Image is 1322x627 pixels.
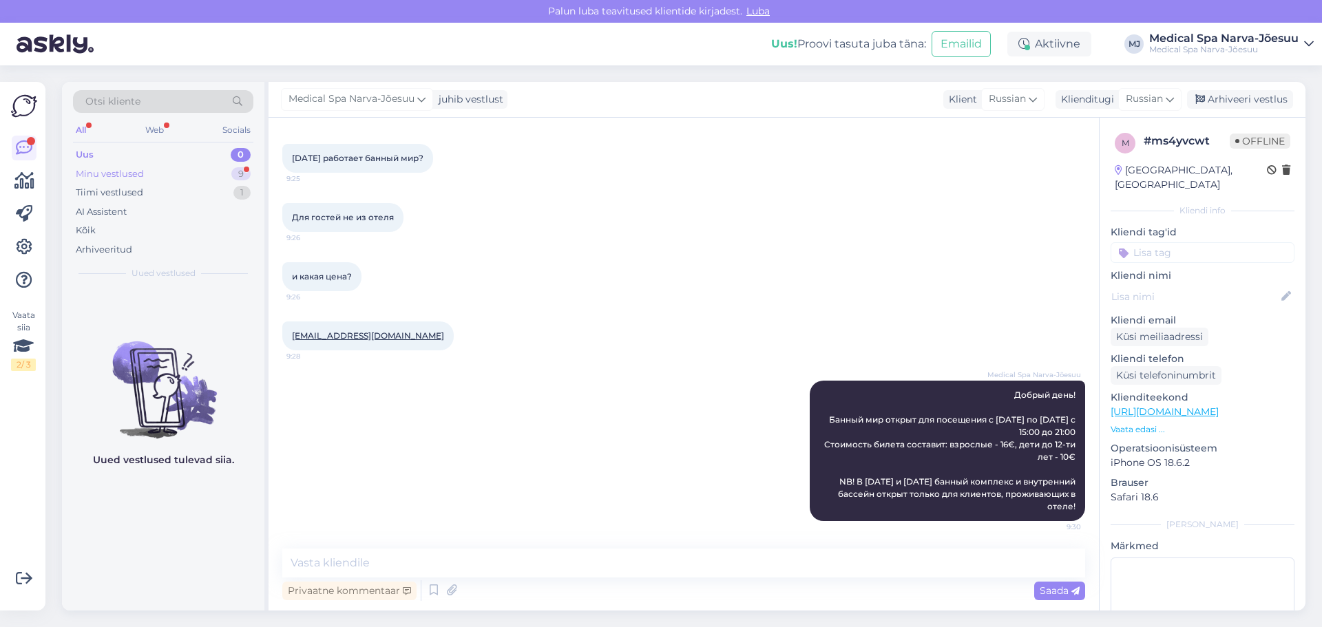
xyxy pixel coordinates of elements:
p: Märkmed [1111,539,1294,553]
span: Saada [1040,584,1080,597]
div: MJ [1124,34,1144,54]
div: Proovi tasuta juba täna: [771,36,926,52]
div: Socials [220,121,253,139]
a: [URL][DOMAIN_NAME] [1111,405,1219,418]
span: 9:28 [286,351,338,361]
div: All [73,121,89,139]
p: iPhone OS 18.6.2 [1111,456,1294,470]
span: Luba [742,5,774,17]
div: Medical Spa Narva-Jõesuu [1149,44,1299,55]
span: Для гостей не из отеля [292,212,394,222]
div: Kliendi info [1111,204,1294,217]
span: Otsi kliente [85,94,140,109]
div: 2 / 3 [11,359,36,371]
span: Uued vestlused [132,267,196,279]
p: Safari 18.6 [1111,490,1294,504]
span: Medical Spa Narva-Jõesuu [987,370,1081,380]
a: Medical Spa Narva-JõesuuMedical Spa Narva-Jõesuu [1149,33,1314,55]
div: AI Assistent [76,205,127,219]
div: Vaata siia [11,309,36,371]
div: Arhiveeritud [76,243,132,257]
div: Aktiivne [1007,32,1091,56]
span: Medical Spa Narva-Jõesuu [288,92,415,107]
p: Kliendi nimi [1111,268,1294,283]
p: Uued vestlused tulevad siia. [93,453,234,467]
span: Offline [1230,134,1290,149]
p: Kliendi email [1111,313,1294,328]
p: Brauser [1111,476,1294,490]
div: Tiimi vestlused [76,186,143,200]
div: Kõik [76,224,96,237]
span: и какая цена? [292,271,352,281]
p: Kliendi tag'id [1111,225,1294,240]
span: Russian [989,92,1026,107]
div: Privaatne kommentaar [282,582,417,600]
div: Uus [76,148,94,162]
p: Klienditeekond [1111,390,1294,405]
div: 1 [233,186,251,200]
div: 9 [231,167,251,181]
p: Kliendi telefon [1111,352,1294,366]
div: [PERSON_NAME] [1111,518,1294,531]
span: 9:26 [286,292,338,302]
div: Küsi meiliaadressi [1111,328,1208,346]
a: [EMAIL_ADDRESS][DOMAIN_NAME] [292,330,444,341]
div: 0 [231,148,251,162]
p: Vaata edasi ... [1111,423,1294,436]
span: Russian [1126,92,1163,107]
div: Arhiveeri vestlus [1187,90,1293,109]
div: Web [143,121,167,139]
div: Klient [943,92,977,107]
span: 9:26 [286,233,338,243]
span: 9:25 [286,173,338,184]
img: No chats [62,317,264,440]
b: Uus! [771,37,797,50]
div: Minu vestlused [76,167,144,181]
div: Medical Spa Narva-Jõesuu [1149,33,1299,44]
img: Askly Logo [11,93,37,119]
input: Lisa tag [1111,242,1294,263]
div: Küsi telefoninumbrit [1111,366,1221,385]
button: Emailid [932,31,991,57]
div: Klienditugi [1056,92,1114,107]
div: # ms4yvcwt [1144,133,1230,149]
span: m [1122,138,1129,148]
span: [DATE] работает банный мир? [292,153,423,163]
div: juhib vestlust [433,92,503,107]
input: Lisa nimi [1111,289,1279,304]
div: [GEOGRAPHIC_DATA], [GEOGRAPHIC_DATA] [1115,163,1267,192]
p: Operatsioonisüsteem [1111,441,1294,456]
span: 9:30 [1029,522,1081,532]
